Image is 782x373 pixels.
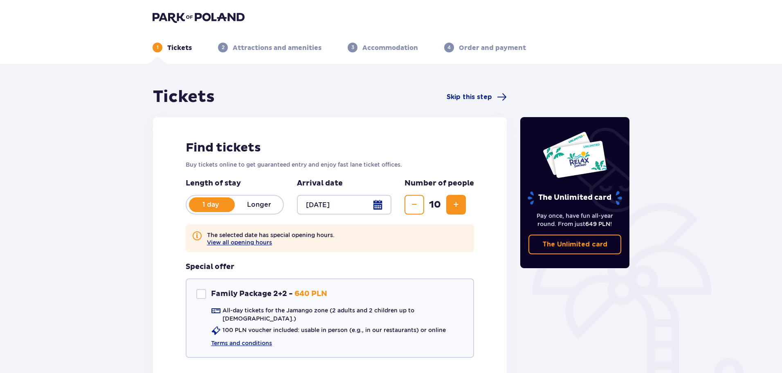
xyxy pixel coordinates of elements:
p: 4 [447,44,451,51]
p: Number of people [404,179,474,188]
p: Order and payment [459,43,526,52]
a: The Unlimited card [528,235,622,254]
button: Decrease [404,195,424,215]
h1: Tickets [153,87,215,107]
p: 3 [351,44,354,51]
button: Increase [446,195,466,215]
a: Skip this step [447,92,507,102]
p: Family Package 2+2 - [211,289,293,299]
p: The Unlimited card [527,191,623,205]
span: 649 PLN [585,221,610,227]
p: The selected date has special opening hours. [207,231,335,246]
p: Longer [235,200,283,209]
p: Pay once, have fun all-year round. From just ! [528,212,622,228]
button: View all opening hours [207,239,272,246]
p: Length of stay [186,179,284,188]
p: Buy tickets online to get guaranteed entry and enjoy fast lane ticket offices. [186,161,474,169]
p: Special offer [186,262,234,272]
h2: Find tickets [186,140,474,156]
p: 100 PLN voucher included: usable in person (e.g., in our restaurants) or online [222,326,446,334]
p: Attractions and amenities [233,43,321,52]
p: All-day tickets for the Jamango zone (2 adults and 2 children up to [DEMOGRAPHIC_DATA].) [222,306,463,323]
p: 1 [157,44,159,51]
p: 640 PLN [294,289,327,299]
p: Arrival date [297,179,343,188]
p: 2 [222,44,225,51]
span: Skip this step [447,93,492,102]
p: Accommodation [362,43,418,52]
span: 10 [426,199,445,211]
p: Tickets [167,43,192,52]
a: Terms and conditions [211,339,272,347]
img: Park of Poland logo [153,11,245,23]
p: 1 day [187,200,235,209]
p: The Unlimited card [542,240,607,249]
